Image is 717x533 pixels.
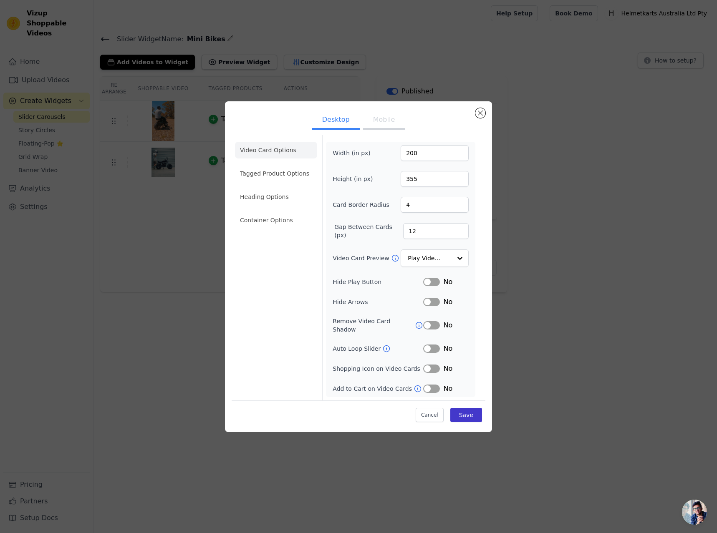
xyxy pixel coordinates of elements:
[363,111,405,130] button: Mobile
[235,165,317,182] li: Tagged Product Options
[443,277,452,287] span: No
[443,384,452,394] span: No
[443,320,452,330] span: No
[443,344,452,354] span: No
[333,344,382,353] label: Auto Loop Slider
[312,111,360,130] button: Desktop
[475,108,485,118] button: Close modal
[682,500,707,525] a: Open chat
[333,254,391,262] label: Video Card Preview
[334,223,403,239] label: Gap Between Cards (px)
[333,365,423,373] label: Shopping Icon on Video Cards
[333,149,378,157] label: Width (in px)
[333,385,414,393] label: Add to Cart on Video Cards
[235,212,317,229] li: Container Options
[333,298,423,306] label: Hide Arrows
[333,175,378,183] label: Height (in px)
[416,408,444,422] button: Cancel
[450,408,482,422] button: Save
[235,189,317,205] li: Heading Options
[443,364,452,374] span: No
[333,317,415,334] label: Remove Video Card Shadow
[333,278,423,286] label: Hide Play Button
[333,201,389,209] label: Card Border Radius
[443,297,452,307] span: No
[235,142,317,158] li: Video Card Options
